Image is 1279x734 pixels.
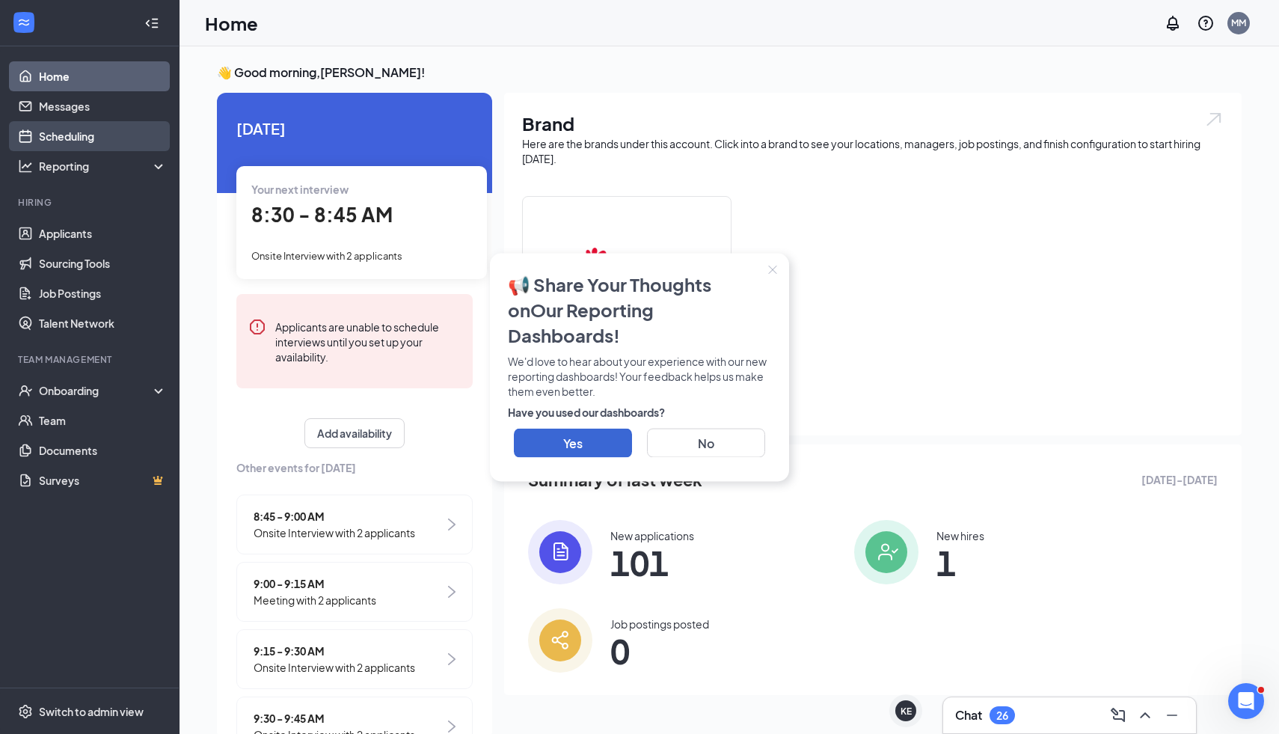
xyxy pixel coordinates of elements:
img: open.6027fd2a22e1237b5b06.svg [1204,111,1224,128]
span: Other events for [DATE] [236,459,473,476]
iframe: Intercom live chat [1228,683,1264,719]
span: 9:00 - 9:15 AM [254,575,376,592]
svg: Settings [18,704,33,719]
span: 8:30 - 8:45 AM [251,202,393,227]
div: KE [901,705,912,718]
span: Onsite Interview with 2 applicants [251,250,402,262]
a: Applicants [39,218,167,248]
a: Documents [39,435,167,465]
h3: 👋 Good morning, [PERSON_NAME] ! [217,64,1242,81]
h1: Home [205,10,258,36]
div: New hires [936,528,984,543]
svg: Collapse [144,16,159,31]
svg: WorkstreamLogo [16,15,31,30]
a: Job Postings [39,278,167,308]
div: Applicants are unable to schedule interviews until you set up your availability. [275,318,461,364]
span: 0 [610,637,709,664]
div: Switch to admin view [39,704,144,719]
div: Onboarding [39,383,154,398]
svg: Notifications [1164,14,1182,32]
span: Meeting with 2 applicants [254,592,376,608]
div: 26 [996,709,1008,722]
div: Reporting [39,159,168,174]
svg: Analysis [18,159,33,174]
a: Talent Network [39,308,167,338]
span: Onsite Interview with 2 applicants [254,659,415,676]
img: icon [854,520,918,584]
span: [DATE] [236,117,473,140]
span: 1 [936,549,984,576]
button: Minimize [1160,703,1184,727]
svg: UserCheck [18,383,33,398]
button: ChevronUp [1133,703,1157,727]
h1: Brand [522,111,1224,136]
a: Messages [39,91,167,121]
div: Here are the brands under this account. Click into a brand to see your locations, managers, job p... [522,136,1224,166]
svg: ComposeMessage [1109,706,1127,724]
div: MM [1231,16,1246,29]
a: SurveysCrown [39,465,167,495]
span: 9:30 - 9:45 AM [254,710,415,727]
img: icon [528,608,592,673]
div: New applications [610,528,694,543]
span: 101 [610,549,694,576]
img: Chick-fil-A [579,221,675,317]
button: ComposeMessage [1106,703,1130,727]
div: Team Management [18,353,164,366]
div: Job postings posted [610,617,709,631]
button: Add availability [304,418,405,448]
div: Hiring [18,196,164,209]
a: Scheduling [39,121,167,151]
svg: QuestionInfo [1197,14,1215,32]
svg: Minimize [1163,706,1181,724]
span: 9:15 - 9:30 AM [254,643,415,659]
svg: Error [248,318,266,336]
span: 8:45 - 9:00 AM [254,508,415,524]
span: [DATE] - [DATE] [1141,471,1218,488]
img: icon [528,520,592,584]
span: Onsite Interview with 2 applicants [254,524,415,541]
span: Your next interview [251,183,349,196]
h3: Chat [955,707,982,724]
a: Team [39,406,167,435]
a: Sourcing Tools [39,248,167,278]
a: Home [39,61,167,91]
svg: ChevronUp [1136,706,1154,724]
